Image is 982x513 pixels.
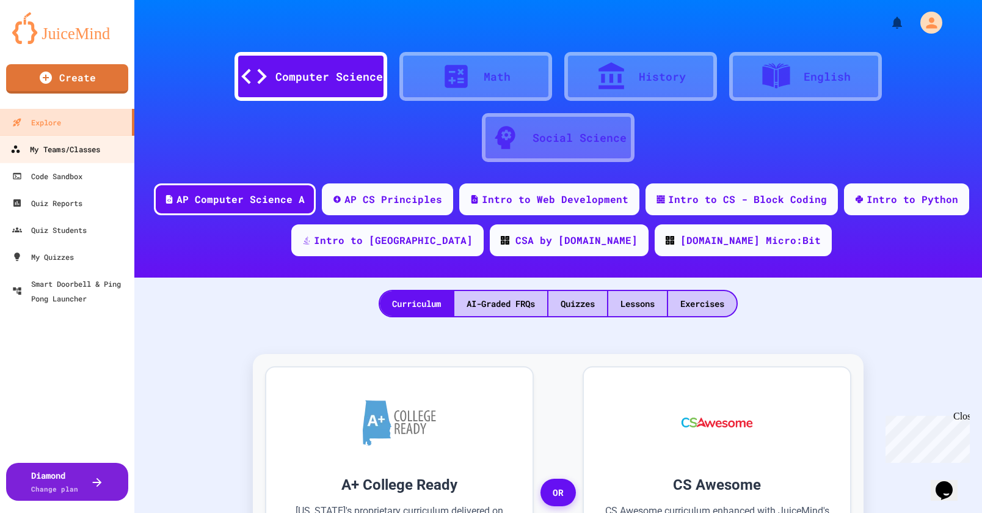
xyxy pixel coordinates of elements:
[314,233,473,248] div: Intro to [GEOGRAPHIC_DATA]
[12,169,82,183] div: Code Sandbox
[515,233,638,248] div: CSA by [DOMAIN_NAME]
[176,192,305,207] div: AP Computer Science A
[363,400,436,446] img: A+ College Ready
[666,236,674,245] img: CODE_logo_RGB.png
[6,64,128,94] a: Create
[275,68,383,85] div: Computer Science
[867,192,958,207] div: Intro to Python
[608,291,667,316] div: Lessons
[931,464,970,501] iframe: chat widget
[804,68,851,85] div: English
[12,196,82,210] div: Quiz Reports
[680,233,821,248] div: [DOMAIN_NAME] Micro:Bit
[10,142,100,157] div: My Teams/Classes
[548,291,607,316] div: Quizzes
[454,291,547,316] div: AI-Graded FRQs
[501,236,509,245] img: CODE_logo_RGB.png
[540,479,576,507] span: OR
[344,192,442,207] div: AP CS Principles
[484,68,511,85] div: Math
[533,130,627,146] div: Social Science
[482,192,628,207] div: Intro to Web Development
[31,484,78,493] span: Change plan
[881,411,970,463] iframe: chat widget
[31,469,78,495] div: Diamond
[639,68,686,85] div: History
[285,474,514,496] h3: A+ College Ready
[867,12,907,33] div: My Notifications
[668,291,736,316] div: Exercises
[669,386,765,459] img: CS Awesome
[6,463,128,501] button: DiamondChange plan
[5,5,84,78] div: Chat with us now!Close
[380,291,453,316] div: Curriculum
[12,115,61,130] div: Explore
[12,12,122,44] img: logo-orange.svg
[12,276,129,306] div: Smart Doorbell & Ping Pong Launcher
[668,192,827,207] div: Intro to CS - Block Coding
[12,249,74,264] div: My Quizzes
[907,9,945,37] div: My Account
[602,474,832,496] h3: CS Awesome
[12,223,87,237] div: Quiz Students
